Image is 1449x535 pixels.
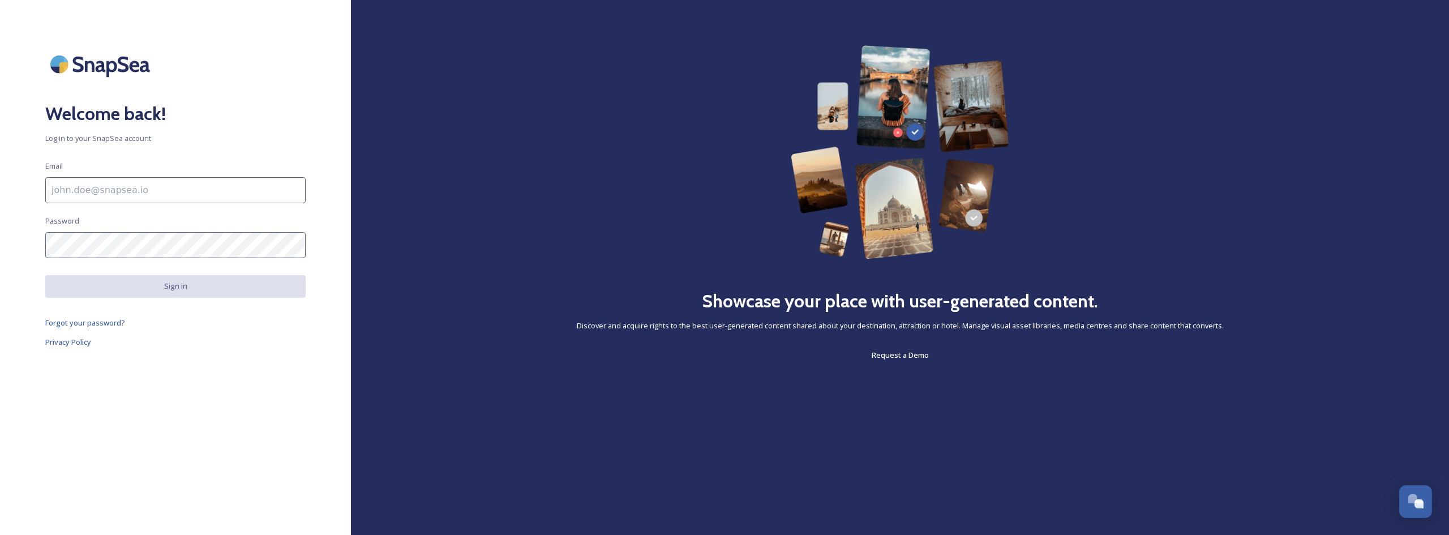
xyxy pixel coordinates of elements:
[45,337,91,347] span: Privacy Policy
[45,161,63,172] span: Email
[1399,485,1432,518] button: Open Chat
[45,335,306,349] a: Privacy Policy
[45,177,306,203] input: john.doe@snapsea.io
[791,45,1009,259] img: 63b42ca75bacad526042e722_Group%20154-p-800.png
[45,316,306,329] a: Forgot your password?
[45,318,125,328] span: Forgot your password?
[577,320,1224,331] span: Discover and acquire rights to the best user-generated content shared about your destination, att...
[45,216,79,226] span: Password
[45,133,306,144] span: Log in to your SnapSea account
[45,45,158,83] img: SnapSea Logo
[872,348,929,362] a: Request a Demo
[702,288,1098,315] h2: Showcase your place with user-generated content.
[45,100,306,127] h2: Welcome back!
[872,350,929,360] span: Request a Demo
[45,275,306,297] button: Sign in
